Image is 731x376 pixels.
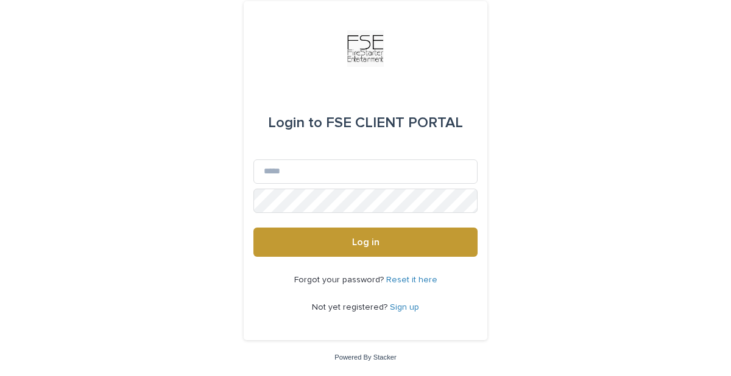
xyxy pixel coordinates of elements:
a: Sign up [390,303,419,312]
a: Reset it here [386,276,437,284]
span: Forgot your password? [294,276,386,284]
span: Not yet registered? [312,303,390,312]
span: Log in [352,237,380,247]
span: Login to [268,116,322,130]
img: Km9EesSdRbS9ajqhBzyo [347,30,384,67]
button: Log in [253,228,478,257]
div: FSE CLIENT PORTAL [268,106,463,140]
a: Powered By Stacker [334,353,396,361]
